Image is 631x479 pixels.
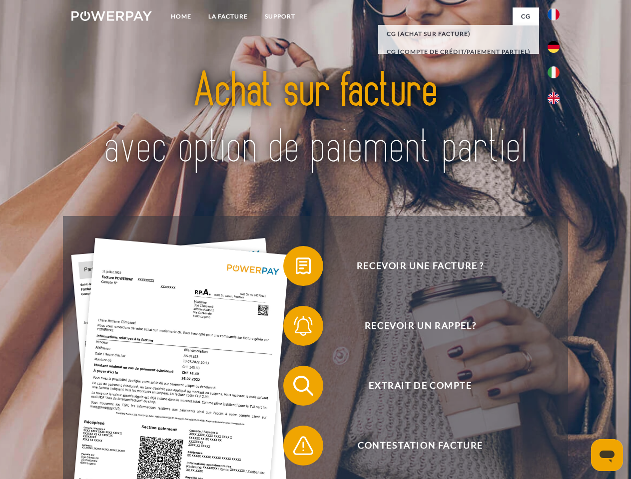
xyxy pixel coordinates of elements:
[291,253,316,278] img: qb_bill.svg
[71,11,152,21] img: logo-powerpay-white.svg
[283,366,543,406] button: Extrait de compte
[513,7,539,25] a: CG
[256,7,304,25] a: Support
[291,373,316,398] img: qb_search.svg
[283,426,543,466] button: Contestation Facture
[283,246,543,286] button: Recevoir une facture ?
[200,7,256,25] a: LA FACTURE
[298,366,543,406] span: Extrait de compte
[298,246,543,286] span: Recevoir une facture ?
[162,7,200,25] a: Home
[291,433,316,458] img: qb_warning.svg
[95,48,536,191] img: title-powerpay_fr.svg
[378,43,539,61] a: CG (Compte de crédit/paiement partiel)
[298,426,543,466] span: Contestation Facture
[291,313,316,338] img: qb_bell.svg
[591,439,623,471] iframe: Bouton de lancement de la fenêtre de messagerie
[548,66,560,78] img: it
[548,8,560,20] img: fr
[283,306,543,346] button: Recevoir un rappel?
[548,92,560,104] img: en
[548,41,560,53] img: de
[298,306,543,346] span: Recevoir un rappel?
[378,25,539,43] a: CG (achat sur facture)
